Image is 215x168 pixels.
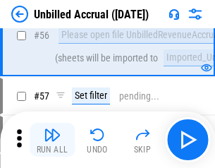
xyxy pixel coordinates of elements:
[119,91,159,102] div: pending...
[34,30,49,41] span: # 56
[168,8,180,20] img: Support
[34,8,149,21] div: Unbilled Accrual ([DATE])
[89,126,106,143] img: Undo
[30,123,75,157] button: Run All
[37,145,68,154] div: Run All
[72,88,110,104] div: Set filter
[75,123,120,157] button: Undo
[187,6,204,23] img: Settings menu
[11,6,28,23] img: Back
[120,123,165,157] button: Skip
[134,126,151,143] img: Skip
[34,90,49,102] span: # 57
[44,126,61,143] img: Run All
[176,128,199,151] img: Main button
[134,145,152,154] div: Skip
[87,145,108,154] div: Undo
